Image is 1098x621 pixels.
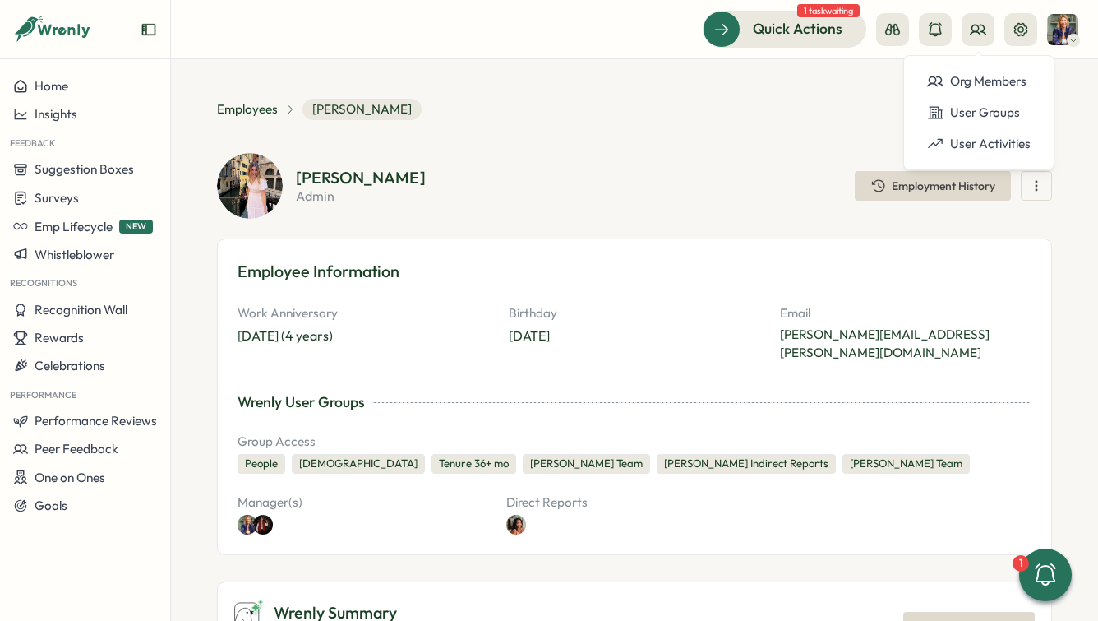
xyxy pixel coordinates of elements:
img: Hanna Smith [1047,14,1078,45]
div: User Activities [927,135,1031,153]
p: Group Access [238,433,1031,451]
p: Email [780,304,1031,322]
div: People [238,454,285,474]
button: Employment History [855,171,1011,201]
div: 1 [1013,555,1029,572]
span: [PERSON_NAME] [302,99,422,120]
p: admin [296,189,426,202]
p: Work Anniversary [238,304,489,322]
a: User Activities [917,128,1040,160]
p: Birthday [509,304,760,322]
button: 1 [1019,549,1072,601]
span: Surveys [35,190,79,206]
span: Suggestion Boxes [35,161,134,177]
div: [PERSON_NAME] Indirect Reports [657,454,836,474]
img: Alex Preece [253,515,273,535]
p: [PERSON_NAME][EMAIL_ADDRESS][PERSON_NAME][DOMAIN_NAME] [780,326,1031,362]
h3: Employee Information [238,259,1031,285]
span: Emp Lifecycle [35,219,113,234]
span: Insights [35,106,77,122]
span: 1 task waiting [797,4,860,17]
button: Quick Actions [703,11,866,47]
span: Quick Actions [753,18,842,39]
span: Rewards [35,330,84,345]
span: Whistleblower [35,247,114,262]
span: Employment History [892,180,995,192]
p: Manager(s) [238,494,493,512]
div: [DATE] [509,326,550,346]
div: Org Members [927,72,1031,90]
a: Employees [217,100,278,118]
div: [PERSON_NAME] Team [523,454,650,474]
div: User Groups [927,104,1031,122]
img: Hannah Saunders [217,153,283,219]
span: Goals [35,498,67,513]
p: Direct Reports [506,494,762,512]
div: [DEMOGRAPHIC_DATA] [292,454,425,474]
a: Org Members [917,66,1040,97]
span: One on Ones [35,470,105,485]
div: [DATE] (4 years) [238,326,333,346]
button: Expand sidebar [141,21,157,38]
img: Viveca Riley [506,515,526,535]
a: User Groups [917,97,1040,128]
div: Wrenly User Groups [238,392,365,413]
div: [PERSON_NAME] Team [842,454,970,474]
a: Alex Preece [257,515,277,535]
span: Performance Reviews [35,413,157,429]
div: Tenure 36+ mo [431,454,516,474]
img: Hanna Smith [238,515,257,535]
span: Home [35,78,68,94]
span: Peer Feedback [35,441,118,456]
span: NEW [119,220,153,234]
span: Celebrations [35,358,105,373]
div: [PERSON_NAME] [296,169,426,186]
span: Recognition Wall [35,302,127,317]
